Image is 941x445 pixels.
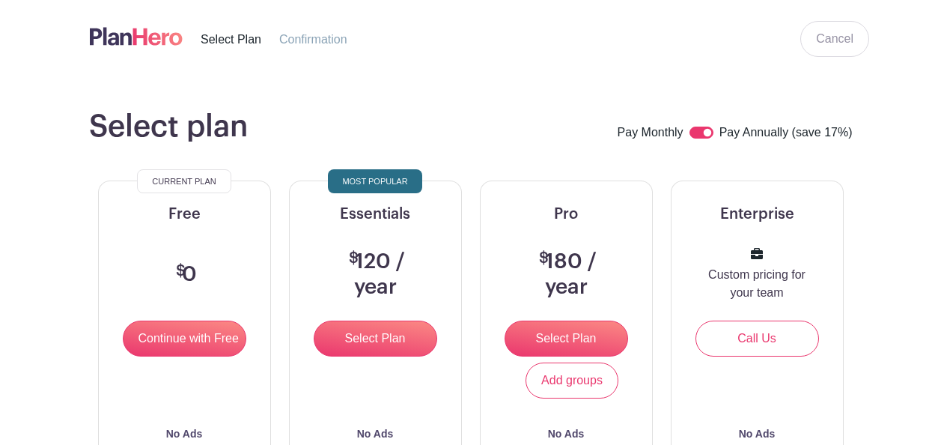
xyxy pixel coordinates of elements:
input: Select Plan [505,321,628,357]
h3: 180 / year [517,249,616,300]
a: Cancel [800,21,869,57]
h5: Pro [499,205,634,223]
h5: Free [117,205,252,223]
span: Select Plan [201,33,261,46]
img: logo-507f7623f17ff9eddc593b1ce0a138ce2505c220e1c5a4e2b4648c50719b7d32.svg [90,24,183,49]
b: No Ads [739,428,775,440]
b: No Ads [357,428,393,440]
h3: 0 [172,262,197,288]
p: Custom pricing for your team [707,266,807,302]
b: No Ads [166,428,202,440]
h5: Enterprise [689,205,825,223]
label: Pay Monthly [618,124,683,143]
label: Pay Annually (save 17%) [719,124,853,143]
span: Current Plan [152,172,216,190]
h3: 120 / year [326,249,425,300]
span: $ [539,251,549,266]
h5: Essentials [308,205,443,223]
span: $ [176,264,186,279]
a: Call Us [695,321,819,357]
span: Confirmation [279,33,347,46]
b: No Ads [548,428,584,440]
input: Continue with Free [123,321,246,357]
a: Add groups [526,363,618,399]
span: $ [349,251,359,266]
span: Most Popular [342,172,407,190]
input: Select Plan [314,321,437,357]
h1: Select plan [89,109,248,145]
